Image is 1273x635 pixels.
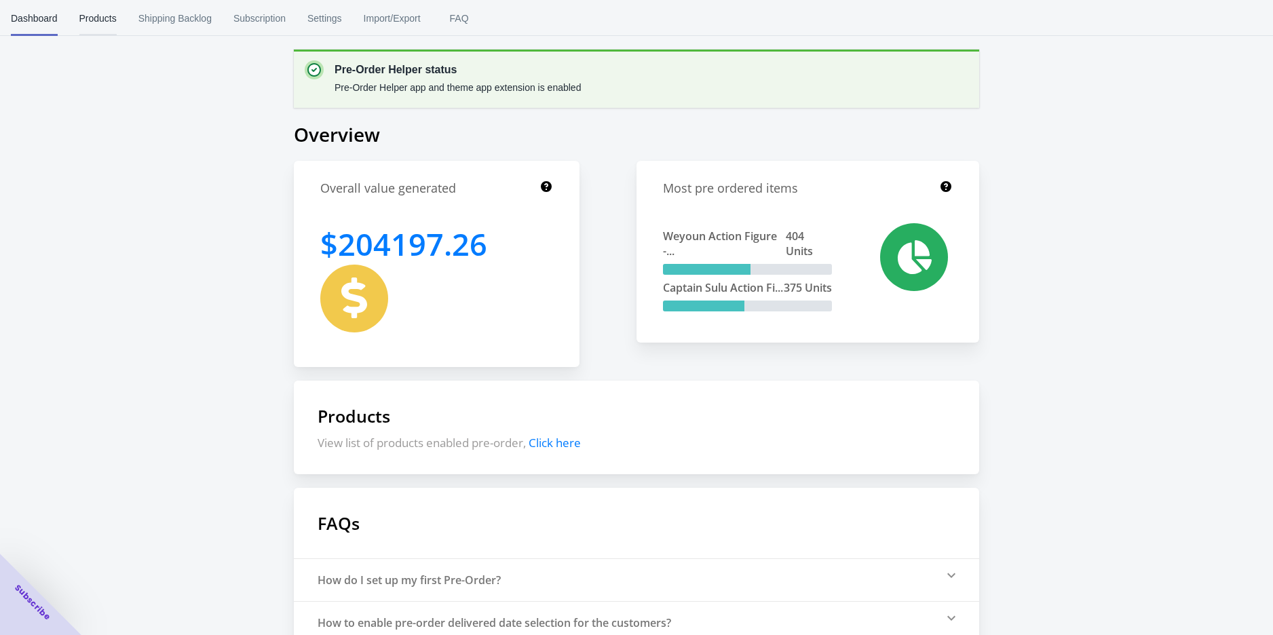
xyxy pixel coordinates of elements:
div: How do I set up my first Pre-Order? [318,573,501,588]
span: 404 Units [786,229,832,258]
span: Settings [307,1,342,36]
span: Products [79,1,117,36]
p: Pre-Order Helper app and theme app extension is enabled [335,81,581,94]
span: Click here [529,435,581,450]
h1: Overview [294,121,979,147]
span: Shipping Backlog [138,1,212,36]
span: 375 Units [784,280,832,295]
span: Import/Export [364,1,421,36]
span: Subscription [233,1,286,36]
h1: Overall value generated [320,180,456,197]
p: Pre-Order Helper status [335,62,581,78]
span: FAQ [442,1,476,36]
h1: FAQs [294,488,979,558]
span: Weyoun Action Figure -... [663,229,786,258]
p: View list of products enabled pre-order, [318,435,955,450]
h1: Most pre ordered items [663,180,798,197]
span: Dashboard [11,1,58,36]
span: Captain Sulu Action Fi... [663,280,783,295]
h1: 204197.26 [320,223,487,265]
span: Subscribe [12,582,53,623]
div: How to enable pre-order delivered date selection for the customers? [318,615,671,630]
h1: Products [318,404,955,427]
span: $ [320,223,338,265]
